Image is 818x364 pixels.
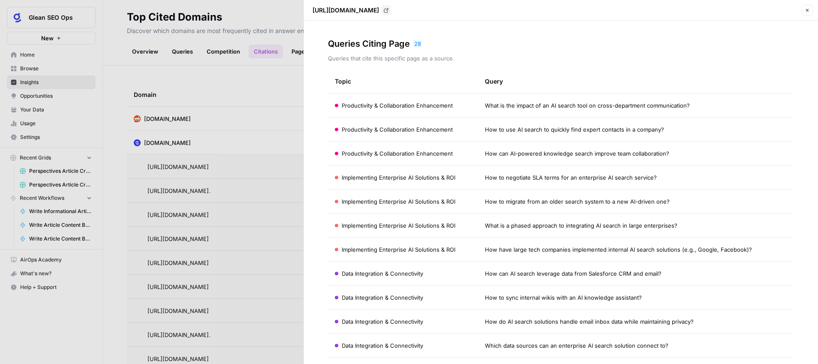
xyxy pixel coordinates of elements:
span: How can AI-powered knowledge search improve team collaboration? [485,149,669,158]
a: Go to page https://www.glean.com/perspectives/best-ai-search-for-enterprise [381,5,391,15]
span: Data Integration & Connectivity [342,269,423,278]
span: What is a phased approach to integrating AI search in large enterprises? [485,221,677,230]
span: How to use AI search to quickly find expert contacts in a company? [485,125,664,134]
span: Data Integration & Connectivity [342,317,423,326]
span: Implementing Enterprise AI Solutions & ROI [342,221,455,230]
div: Query [485,69,787,93]
p: [URL][DOMAIN_NAME] [313,6,379,15]
span: How to negotiate SLA terms for an enterprise AI search service? [485,173,657,182]
span: How to migrate from an older search system to a new AI-driven one? [485,197,670,206]
p: Queries that cite this specific page as a source. [328,54,794,63]
span: What is the impact of an AI search tool on cross-department communication? [485,101,690,110]
span: Productivity & Collaboration Enhancement [342,125,453,134]
span: Productivity & Collaboration Enhancement [342,149,453,158]
div: 28 [413,39,422,48]
span: How to sync internal wikis with an AI knowledge assistant? [485,293,642,302]
span: How have large tech companies implemented internal AI search solutions (e.g., Google, Facebook)? [485,245,752,254]
span: Implementing Enterprise AI Solutions & ROI [342,173,455,182]
span: Data Integration & Connectivity [342,341,423,350]
span: Which data sources can an enterprise AI search solution connect to? [485,341,668,350]
div: Topic [335,69,351,93]
h3: Queries Citing Page [328,38,410,50]
span: Data Integration & Connectivity [342,293,423,302]
span: Implementing Enterprise AI Solutions & ROI [342,245,455,254]
span: How do AI search solutions handle email inbox data while maintaining privacy? [485,317,694,326]
span: Productivity & Collaboration Enhancement [342,101,453,110]
span: How can AI search leverage data from Salesforce CRM and email? [485,269,662,278]
span: Implementing Enterprise AI Solutions & ROI [342,197,455,206]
